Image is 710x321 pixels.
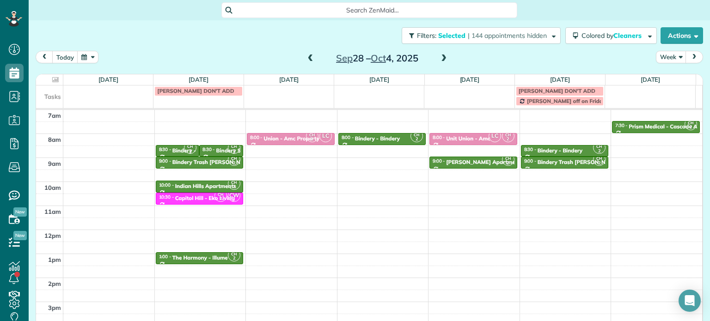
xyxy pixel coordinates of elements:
small: 2 [228,254,240,263]
button: prev [36,51,53,63]
small: 2 [306,135,318,144]
span: 11am [44,208,61,215]
a: [DATE] [189,76,208,83]
span: [PERSON_NAME] DON'T ADD [519,87,595,94]
small: 2 [502,135,514,144]
span: Colored by [581,31,645,40]
span: 9am [48,160,61,167]
span: LC [489,130,501,142]
div: Open Intercom Messenger [679,290,701,312]
div: Bindery Trash [PERSON_NAME] [172,159,254,165]
div: Bindery - Bindery [172,147,217,154]
span: Selected [438,31,466,40]
span: Oct [371,52,386,64]
span: 7am [48,112,61,119]
button: next [686,51,703,63]
span: 8am [48,136,61,143]
div: Bindery Trash [PERSON_NAME] [538,159,619,165]
small: 2 [228,159,240,168]
small: 2 [594,147,605,156]
div: Bindery SE Bathrooms - Bindery Se Bathrooms [216,147,337,154]
button: Actions [661,27,703,44]
h2: 28 – 4, 2025 [319,53,435,63]
span: | 144 appointments hidden [468,31,547,40]
small: 2 [215,194,226,203]
div: Bindery - Bindery [355,135,400,142]
span: New [13,207,27,217]
div: Indian Hills Apartments [175,183,236,189]
small: 2 [685,123,697,132]
small: 2 [228,182,240,191]
a: [DATE] [369,76,389,83]
a: [DATE] [460,76,480,83]
a: [DATE] [641,76,661,83]
div: Union - Amc Property [263,135,319,142]
div: The Harmony - Illume [172,254,228,261]
span: 12pm [44,232,61,239]
small: 2 [184,147,196,156]
span: 10am [44,184,61,191]
button: Colored byCleaners [565,27,657,44]
span: 2pm [48,280,61,287]
button: Filters: Selected | 144 appointments hidden [402,27,561,44]
span: LC [319,130,332,142]
div: [PERSON_NAME] Apartments - [PERSON_NAME] & [PERSON_NAME] [446,159,624,165]
span: 3pm [48,304,61,311]
div: Capitol Hill - Eko Living [175,195,235,201]
a: [DATE] [98,76,118,83]
a: Filters: Selected | 144 appointments hidden [397,27,561,44]
small: 2 [228,147,240,156]
button: today [52,51,78,63]
span: Filters: [417,31,436,40]
div: Bindery - Bindery [538,147,582,154]
a: [DATE] [550,76,570,83]
small: 2 [502,159,514,168]
small: 2 [411,135,422,144]
a: [DATE] [279,76,299,83]
span: 1pm [48,256,61,263]
span: Cleaners [613,31,643,40]
small: 2 [594,159,605,168]
span: [PERSON_NAME] off on Fridays [527,97,608,104]
span: [PERSON_NAME] DON'T ADD [157,87,234,94]
span: New [13,231,27,240]
button: Week [656,51,686,63]
div: Unit Union - Amc [446,135,490,142]
span: CW [228,189,240,202]
span: Sep [336,52,353,64]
